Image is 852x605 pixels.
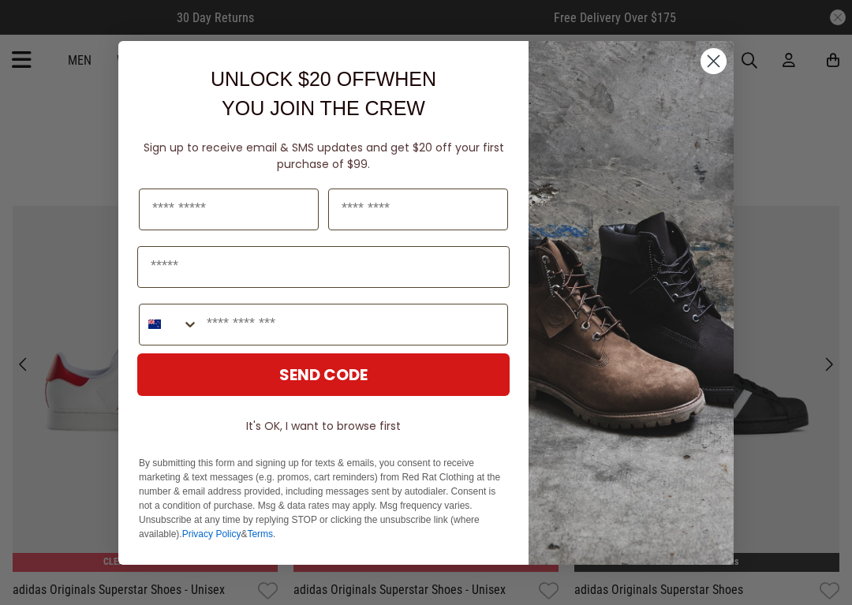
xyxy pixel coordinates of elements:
button: Search Countries [140,304,199,345]
a: Terms [247,528,273,540]
button: Close dialog [700,47,727,75]
img: f7662613-148e-4c88-9575-6c6b5b55a647.jpeg [529,41,734,565]
p: By submitting this form and signing up for texts & emails, you consent to receive marketing & tex... [139,456,508,541]
span: UNLOCK $20 OFF [211,68,376,90]
button: SEND CODE [137,353,510,396]
input: Email [137,246,510,288]
span: WHEN [376,68,436,90]
button: Open LiveChat chat widget [13,6,60,54]
button: It's OK, I want to browse first [137,412,510,440]
a: Privacy Policy [182,528,241,540]
span: YOU JOIN THE CREW [222,97,425,119]
span: Sign up to receive email & SMS updates and get $20 off your first purchase of $99. [144,140,504,172]
img: New Zealand [148,318,161,331]
input: First Name [139,189,319,230]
